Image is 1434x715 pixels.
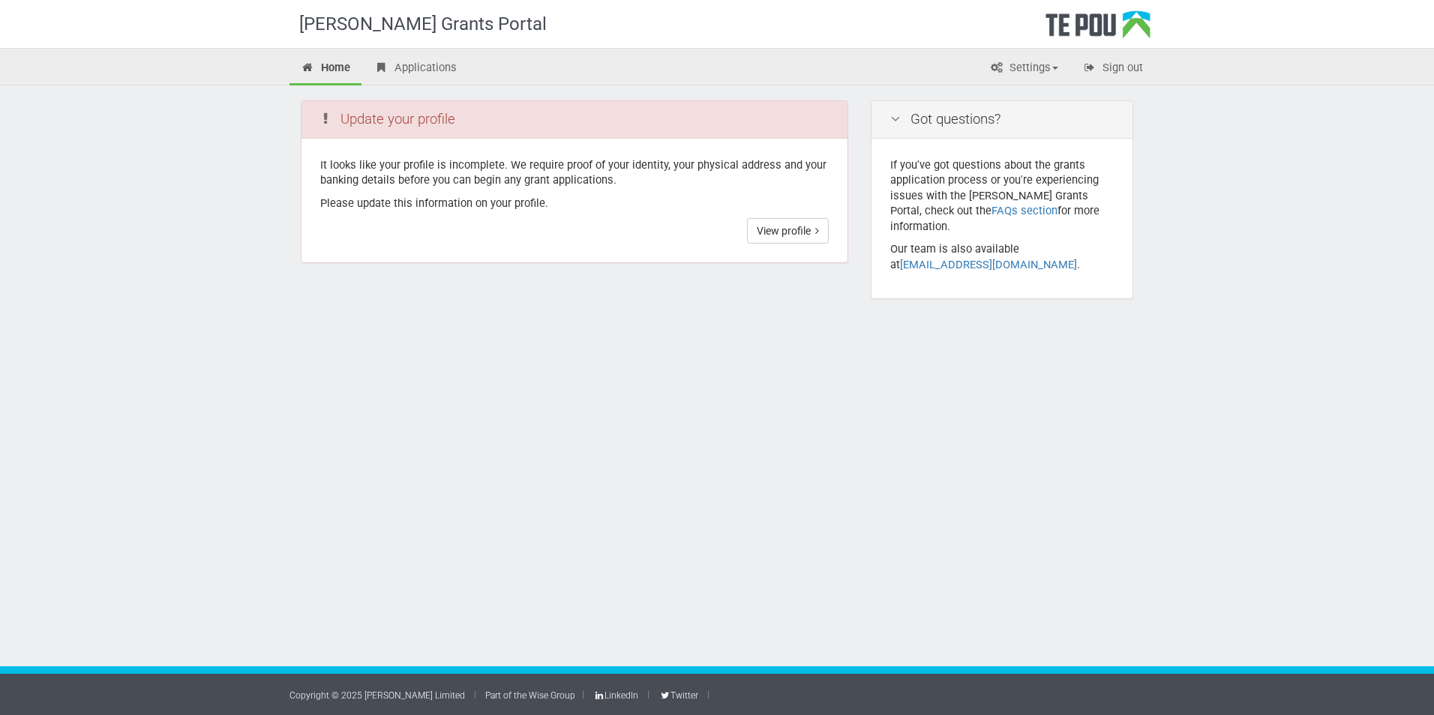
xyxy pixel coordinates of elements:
p: It looks like your profile is incomplete. We require proof of your identity, your physical addres... [320,157,829,188]
a: Settings [978,52,1069,85]
p: If you've got questions about the grants application process or you're experiencing issues with t... [890,157,1114,235]
a: Home [289,52,361,85]
a: Sign out [1071,52,1154,85]
p: Please update this information on your profile. [320,196,829,211]
div: Update your profile [301,101,847,139]
p: Our team is also available at . [890,241,1114,272]
div: Got questions? [871,101,1132,139]
a: Part of the Wise Group [485,690,575,701]
a: [EMAIL_ADDRESS][DOMAIN_NAME] [900,258,1077,271]
a: Twitter [658,690,697,701]
a: LinkedIn [593,690,638,701]
div: Te Pou Logo [1045,10,1150,48]
a: Copyright © 2025 [PERSON_NAME] Limited [289,690,465,701]
a: Applications [363,52,468,85]
a: FAQs section [991,204,1057,217]
a: View profile [747,218,829,244]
